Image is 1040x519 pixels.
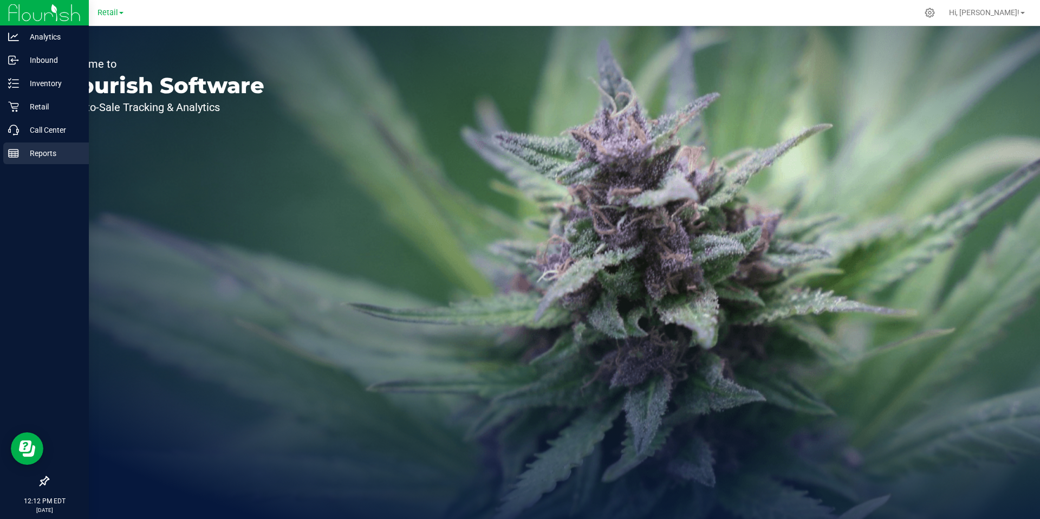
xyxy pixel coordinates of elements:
[8,31,19,42] inline-svg: Analytics
[19,77,84,90] p: Inventory
[8,101,19,112] inline-svg: Retail
[19,30,84,43] p: Analytics
[58,59,264,69] p: Welcome to
[58,75,264,96] p: Flourish Software
[19,54,84,67] p: Inbound
[19,100,84,113] p: Retail
[5,506,84,514] p: [DATE]
[8,55,19,66] inline-svg: Inbound
[19,147,84,160] p: Reports
[8,148,19,159] inline-svg: Reports
[8,125,19,135] inline-svg: Call Center
[11,432,43,465] iframe: Resource center
[58,102,264,113] p: Seed-to-Sale Tracking & Analytics
[949,8,1019,17] span: Hi, [PERSON_NAME]!
[19,124,84,137] p: Call Center
[923,8,937,18] div: Manage settings
[8,78,19,89] inline-svg: Inventory
[5,496,84,506] p: 12:12 PM EDT
[97,8,118,17] span: Retail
